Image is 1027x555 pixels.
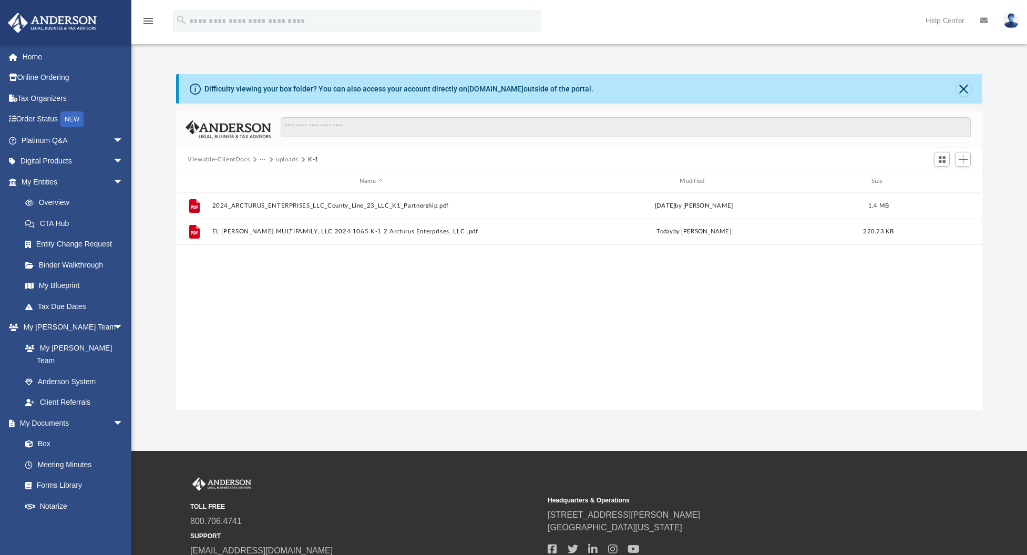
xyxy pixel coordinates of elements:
[190,531,540,541] small: SUPPORT
[7,130,139,151] a: Platinum Q&Aarrow_drop_down
[535,177,853,186] div: Modified
[955,152,971,167] button: Add
[904,177,978,186] div: id
[7,46,139,67] a: Home
[15,254,139,275] a: Binder Walkthrough
[260,155,266,165] button: ···
[535,201,853,210] div: [DATE] by [PERSON_NAME]
[15,275,134,296] a: My Blueprint
[7,317,134,338] a: My [PERSON_NAME] Teamarrow_drop_down
[276,155,299,165] button: uploads
[212,202,530,209] button: 2024_ARCTURUS_ENTERPRISES_LLC_County_Line_23_LLC_K1_Partnership.pdf
[190,546,333,555] a: [EMAIL_ADDRESS][DOMAIN_NAME]
[535,227,853,237] div: by [PERSON_NAME]
[548,510,700,519] a: [STREET_ADDRESS][PERSON_NAME]
[60,111,84,127] div: NEW
[113,171,134,193] span: arrow_drop_down
[190,502,540,511] small: TOLL FREE
[7,171,139,192] a: My Entitiesarrow_drop_down
[957,81,971,96] button: Close
[7,67,139,88] a: Online Ordering
[212,177,530,186] div: Name
[467,85,523,93] a: [DOMAIN_NAME]
[188,155,250,165] button: Viewable-ClientDocs
[190,477,253,491] img: Anderson Advisors Platinum Portal
[548,523,682,532] a: [GEOGRAPHIC_DATA][US_STATE]
[281,117,971,137] input: Search files and folders
[212,228,530,235] button: EL [PERSON_NAME] MULTIFAMILY, LLC 2024 1065 K-1 2 Arcturus Enterprises, LLC .pdf
[190,517,242,526] a: 800.706.4741
[15,296,139,317] a: Tax Due Dates
[15,454,134,475] a: Meeting Minutes
[15,475,129,496] a: Forms Library
[15,434,129,455] a: Box
[934,152,950,167] button: Switch to Grid View
[7,151,139,172] a: Digital Productsarrow_drop_down
[868,202,889,208] span: 1.4 MB
[7,109,139,130] a: Order StatusNEW
[113,413,134,434] span: arrow_drop_down
[657,229,673,234] span: today
[15,192,139,213] a: Overview
[15,392,134,413] a: Client Referrals
[5,13,100,33] img: Anderson Advisors Platinum Portal
[7,413,134,434] a: My Documentsarrow_drop_down
[864,229,894,234] span: 220.23 KB
[142,15,155,27] i: menu
[113,517,134,538] span: arrow_drop_down
[15,213,139,234] a: CTA Hub
[15,496,134,517] a: Notarize
[176,192,982,410] div: grid
[548,496,898,505] small: Headquarters & Operations
[113,317,134,338] span: arrow_drop_down
[858,177,900,186] div: Size
[15,234,139,255] a: Entity Change Request
[7,517,134,538] a: Online Learningarrow_drop_down
[7,88,139,109] a: Tax Organizers
[15,337,129,371] a: My [PERSON_NAME] Team
[181,177,207,186] div: id
[15,371,134,392] a: Anderson System
[142,20,155,27] a: menu
[176,14,187,26] i: search
[204,84,593,95] div: Difficulty viewing your box folder? You can also access your account directly on outside of the p...
[1003,13,1019,28] img: User Pic
[113,151,134,172] span: arrow_drop_down
[308,155,319,165] button: K-1
[113,130,134,151] span: arrow_drop_down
